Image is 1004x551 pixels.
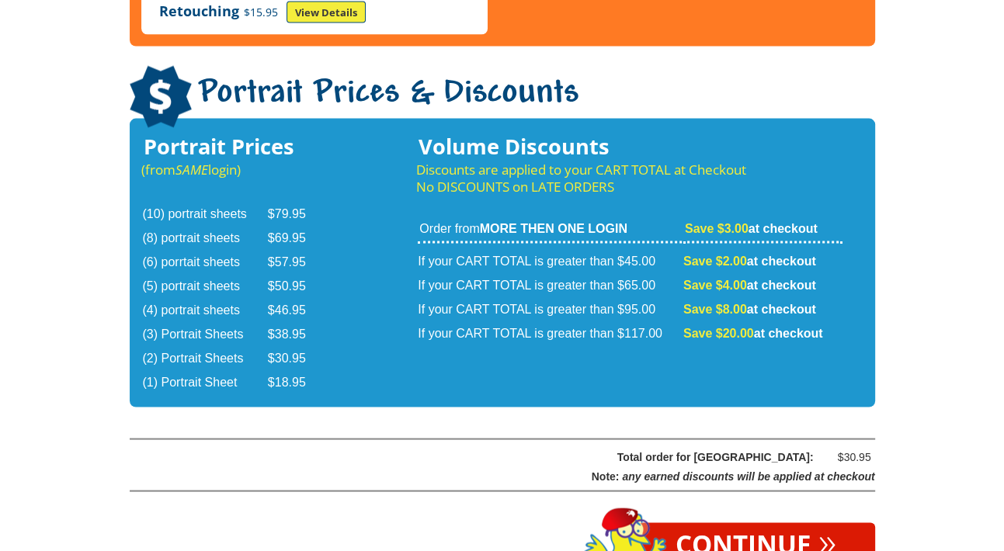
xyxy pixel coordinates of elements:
strong: at checkout [683,255,816,268]
td: $18.95 [268,372,325,394]
p: Discounts are applied to your CART TOTAL at Checkout No DISCOUNTS on LATE ORDERS [416,161,843,196]
td: (6) porrtait sheets [143,251,266,274]
span: Save $2.00 [683,255,747,268]
span: Note: [592,470,620,483]
strong: at checkout [685,222,818,235]
span: Save $4.00 [683,279,747,292]
span: Save $3.00 [685,222,749,235]
strong: at checkout [683,303,816,316]
td: If your CART TOTAL is greater than $117.00 [418,323,682,345]
td: $69.95 [268,227,325,250]
td: (1) Portrait Sheet [143,372,266,394]
span: » [818,532,836,549]
em: SAME [175,161,208,178]
strong: at checkout [683,327,823,340]
td: $38.95 [268,324,325,346]
h1: Portrait Prices & Discounts [130,66,875,130]
div: Total order for [GEOGRAPHIC_DATA]: [169,448,814,467]
h3: Portrait Prices [141,138,327,155]
td: $79.95 [268,203,325,226]
td: (10) portrait sheets [143,203,266,226]
p: (from login) [141,161,327,178]
td: Order from [418,220,682,244]
a: View Details [287,2,366,23]
td: $30.95 [268,348,325,370]
td: If your CART TOTAL is greater than $65.00 [418,275,682,297]
td: $57.95 [268,251,325,274]
strong: at checkout [683,279,816,292]
div: $30.95 [825,448,871,467]
td: If your CART TOTAL is greater than $45.00 [418,245,682,273]
span: $15.95 [239,5,283,19]
td: (5) portrait sheets [143,275,266,298]
td: (4) portrait sheets [143,300,266,322]
td: $46.95 [268,300,325,322]
span: Save $20.00 [683,327,754,340]
td: If your CART TOTAL is greater than $95.00 [418,299,682,321]
td: (8) portrait sheets [143,227,266,250]
h3: Volume Discounts [416,138,843,155]
td: $50.95 [268,275,325,298]
td: (2) Portrait Sheets [143,348,266,370]
td: (3) Portrait Sheets [143,324,266,346]
p: Retouching [159,2,470,23]
span: any earned discounts will be applied at checkout [622,470,874,483]
strong: MORE THEN ONE LOGIN [480,222,627,235]
span: Save $8.00 [683,303,747,316]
